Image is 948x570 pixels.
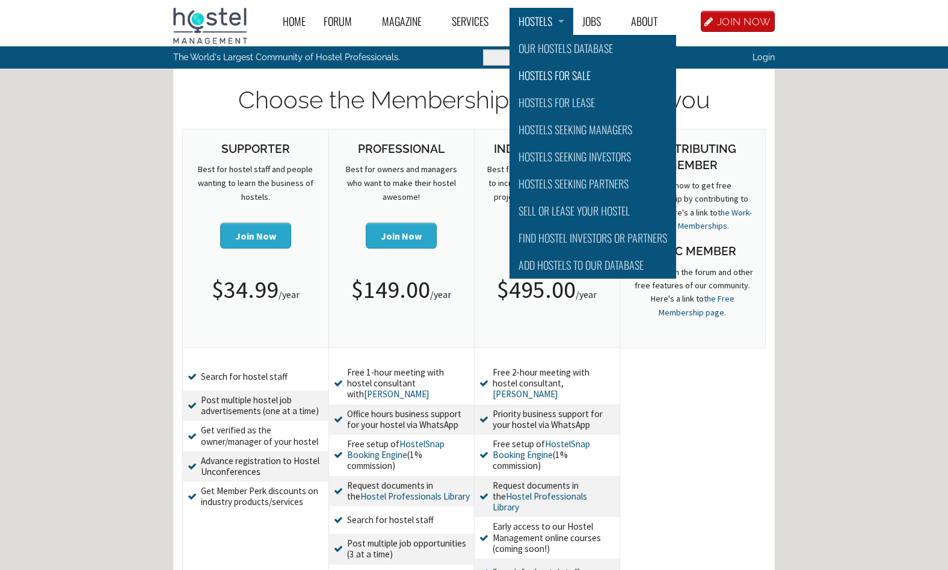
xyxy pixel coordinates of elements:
[347,438,445,460] a: HostelSnap Booking Engine
[195,141,316,157] h3: Supporter
[173,46,424,68] p: The World's Largest Community of Hostel Professionals.
[347,367,470,400] span: Free 1-hour meeting with hostel consultant with
[509,225,676,252] a: Find Hostel Investors or Partners
[509,8,573,35] a: Hostels
[487,163,608,218] p: Best for hostel owners who want to increase direct bookings with projects like [DOMAIN_NAME] and ...
[632,265,754,320] p: Participate in the forum and other free features of our community. Here's a link to
[347,480,470,502] span: Request documents in the
[493,491,587,513] a: Hostel Professionals Library
[659,293,734,317] a: the Free Membership page.
[173,8,247,44] img: Hostel Management Home
[201,486,324,507] span: Get Member Perk discounts on industry products/services
[509,252,676,279] a: Add Hostels to Our Database
[201,395,324,417] span: Post multiple hostel job advertisements (one at a time)
[443,8,509,35] a: Services
[212,270,279,309] span: $34.99
[493,388,558,400] a: [PERSON_NAME]
[576,288,597,300] span: /year
[509,62,676,89] a: Hostels for Sale
[487,141,608,157] h3: Industry Leader
[341,141,463,157] h3: Professional
[622,8,679,35] a: About
[347,510,470,530] span: Search for hostel staff
[493,480,615,513] span: Request documents in the
[493,521,615,554] span: Early access to our Hostel Management online courses (coming soon!)
[493,367,615,400] span: Free 2-hour meeting with hostel consultant,
[430,288,451,300] span: /year
[493,409,615,430] span: Priority business support for your hostel via WhatsApp
[347,439,470,472] span: Free setup of (1% commission)
[315,8,373,35] a: Forum
[347,409,470,430] span: Office hours business support for your hostel via WhatsApp
[493,438,590,460] a: HostelSnap Booking Engine
[632,141,754,173] h3: Contributing Member
[753,52,775,62] a: Login
[632,243,754,259] h3: Basic Member
[483,49,665,66] input: Enter the terms you wish to search for.
[220,223,291,249] button: Join Now
[195,163,316,204] p: Best for hostel staff and people wanting to learn the business of hostels.
[274,8,315,35] a: Home
[509,170,676,197] a: Hostels Seeking Partners
[201,367,324,386] span: Search for hostel staff
[497,270,576,309] span: $495.00
[509,35,676,62] a: Our Hostels Database
[347,538,470,560] span: Post multiple job opportunities (3 at a time)
[373,8,443,35] a: Magazine
[366,223,437,249] button: Join Now
[279,288,300,300] span: /year
[509,197,676,225] a: Sell or Lease Your Hostel
[351,270,430,309] span: $149.00
[360,491,470,502] a: Hostel Professionals Library
[509,89,676,116] a: Hostels for Lease
[493,439,615,472] span: Free setup of (1% commission)
[509,116,676,143] a: Hostels Seeking Managers
[632,179,754,233] p: Learn how to get free membership by contributing to our site. Here's a link to
[701,11,775,32] a: JOIN NOW
[201,425,324,447] span: Get verified as the owner/manager of your hostel
[341,163,463,204] p: Best for owners and managers who want to make their hostel awesome!
[201,456,324,477] span: Advance registration to Hostel Unconferences
[509,143,676,170] a: Hostels Seeking Investors
[182,83,766,117] h1: Choose the Membership that's right for you
[364,388,429,400] a: [PERSON_NAME]
[573,8,622,35] a: Jobs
